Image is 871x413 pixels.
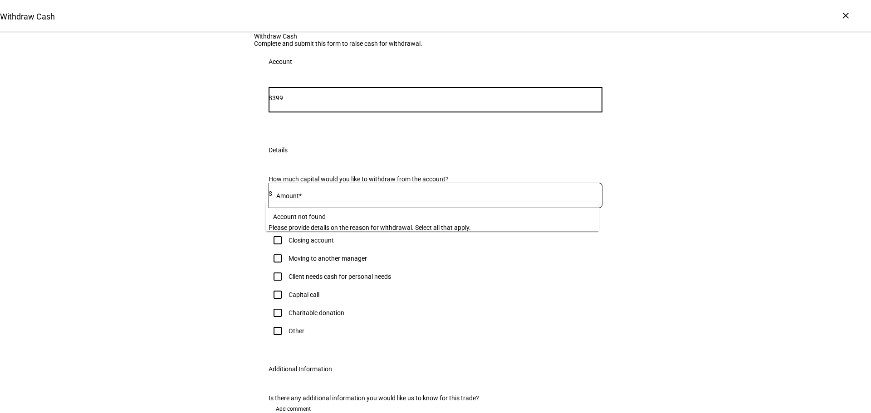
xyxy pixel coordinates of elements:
[289,309,344,316] div: Charitable donation
[269,94,602,102] input: Number
[289,255,367,262] div: Moving to another manager
[269,58,292,65] div: Account
[254,33,617,40] div: Withdraw Cash
[273,208,326,226] div: Account not found
[269,365,332,373] div: Additional Information
[289,273,391,280] div: Client needs cash for personal needs
[269,175,602,183] div: How much capital would you like to withdraw from the account?
[289,237,334,244] div: Closing account
[276,192,302,199] mat-label: Amount*
[269,190,272,197] span: $
[289,291,319,298] div: Capital call
[838,8,853,23] div: ×
[269,146,288,154] div: Details
[254,40,617,47] div: Complete and submit this form to raise cash for withdrawal.
[269,394,602,402] div: Is there any additional information you would like us to know for this trade?
[289,327,304,335] div: Other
